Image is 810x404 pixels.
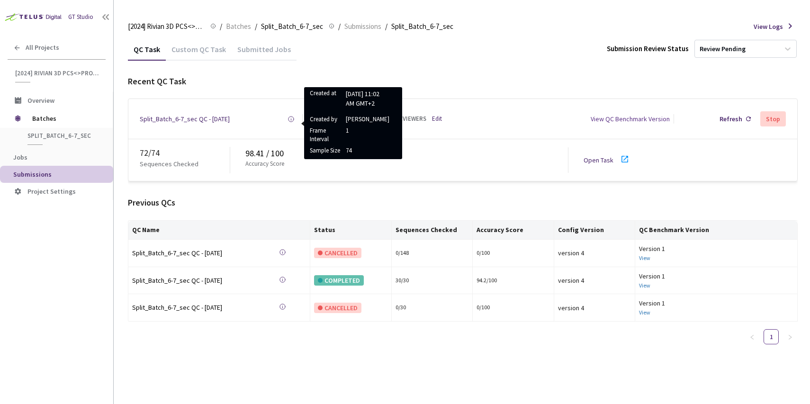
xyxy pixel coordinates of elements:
span: 1 [344,126,389,144]
div: CANCELLED [314,248,361,258]
span: Created at [308,89,344,113]
div: Refresh [720,114,742,124]
div: Submitted Jobs [232,45,297,61]
span: [PERSON_NAME] [344,115,389,124]
div: Version 1 [639,271,793,281]
span: Sample Size [308,146,344,155]
div: Version 1 [639,298,793,308]
div: 0/100 [477,303,549,312]
a: 1 [764,330,778,344]
div: 72 / 74 [140,147,230,159]
th: Status [310,221,391,240]
li: / [338,21,341,32]
th: Config Version [554,221,635,240]
p: Accuracy Score [245,160,284,169]
div: version 4 [558,303,631,313]
li: Next Page [783,329,798,344]
span: Split_Batch_6-7_sec [261,21,323,32]
li: / [255,21,257,32]
li: Previous Page [745,329,760,344]
th: QC Benchmark Version [635,221,798,240]
div: Stop [766,115,780,123]
th: Accuracy Score [473,221,554,240]
span: Submissions [344,21,381,32]
span: View Logs [754,22,783,31]
div: Version 1 [639,243,793,254]
div: Submission Review Status [607,44,689,54]
span: Overview [27,96,54,105]
div: Split_Batch_6-7_sec QC - [DATE] [132,248,265,258]
div: COMPLETED [314,275,364,286]
a: Submissions [342,21,383,31]
div: Review Pending [700,45,746,54]
div: Custom QC Task [166,45,232,61]
div: 98.41 / 100 [245,147,568,160]
span: All Projects [26,44,59,52]
span: right [787,334,793,340]
div: QC Task [128,45,166,61]
div: 94.2/100 [477,276,549,285]
span: left [749,334,755,340]
a: Split_Batch_6-7_sec QC - [DATE] [140,114,230,124]
div: View QC Benchmark Version [591,114,670,124]
span: Created by [308,115,344,124]
li: 1 [764,329,779,344]
span: Batches [226,21,251,32]
span: Split_Batch_6-7_sec [27,132,98,140]
div: 0/100 [477,249,549,258]
a: Split_Batch_6-7_sec QC - [DATE] [132,275,265,286]
th: Sequences Checked [392,221,473,240]
span: [2024] Rivian 3D PCS<>Production [128,21,205,32]
a: View [639,282,650,289]
th: QC Name [128,221,310,240]
a: Batches [224,21,253,31]
span: Split_Batch_6-7_sec [391,21,453,32]
div: version 4 [558,248,631,258]
a: Open Task [584,156,613,164]
div: Previous QCs [128,197,798,209]
a: View [639,254,650,261]
div: Split_Batch_6-7_sec QC - [DATE] [132,302,265,313]
span: 74 [344,146,389,155]
span: Project Settings [27,187,76,196]
button: right [783,329,798,344]
p: [DATE] 11:02 AM GMT+2 [346,89,389,108]
div: version 4 [558,275,631,286]
div: GT Studio [68,13,93,22]
button: left [745,329,760,344]
div: Recent QC Task [128,75,798,88]
li: / [385,21,387,32]
span: Jobs [13,153,27,162]
span: [2024] Rivian 3D PCS<>Production [15,69,100,77]
a: View [639,309,650,316]
div: 30 / 30 [396,276,468,285]
a: Edit [432,115,442,124]
p: Sequences Checked [140,159,198,169]
span: Submissions [13,170,52,179]
span: Frame Interval [308,126,344,144]
span: Batches [32,109,97,128]
div: 0 / 148 [396,249,468,258]
div: CANCELLED [314,303,361,313]
li: / [220,21,222,32]
div: 0 / 30 [396,303,468,312]
div: 1 REVIEWERS [392,115,426,124]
